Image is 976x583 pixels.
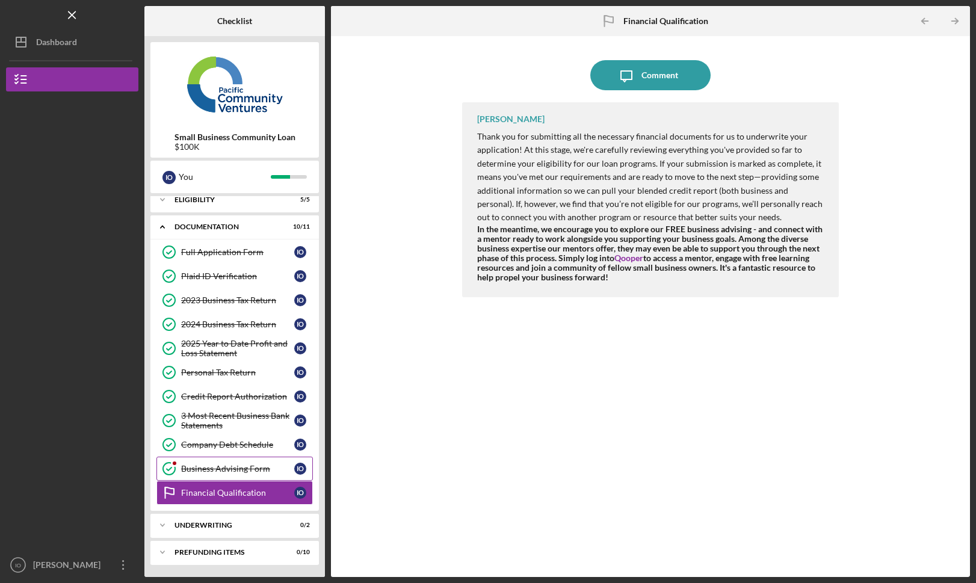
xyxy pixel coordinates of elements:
[156,312,313,336] a: 2024 Business Tax ReturnIO
[6,553,138,577] button: IO[PERSON_NAME]
[156,360,313,384] a: Personal Tax ReturnIO
[181,464,294,473] div: Business Advising Form
[150,48,319,120] img: Product logo
[641,60,678,90] div: Comment
[181,247,294,257] div: Full Application Form
[156,481,313,505] a: Financial QualificationIO
[477,224,823,282] strong: In the meantime, we encourage you to explore our FREE business advising - and connect with a ment...
[294,342,306,354] div: I O
[156,240,313,264] a: Full Application FormIO
[294,318,306,330] div: I O
[288,196,310,203] div: 5 / 5
[181,368,294,377] div: Personal Tax Return
[590,60,711,90] button: Comment
[294,439,306,451] div: I O
[179,167,271,187] div: You
[181,271,294,281] div: Plaid ID Verification
[294,270,306,282] div: I O
[156,433,313,457] a: Company Debt ScheduleIO
[156,264,313,288] a: Plaid ID VerificationIO
[156,409,313,433] a: 3 Most Recent Business Bank StatementsIO
[294,463,306,475] div: I O
[181,319,294,329] div: 2024 Business Tax Return
[6,30,138,54] button: Dashboard
[175,522,280,529] div: Underwriting
[477,130,826,224] p: Thank you for submitting all the necessary financial documents for us to underwrite your applicat...
[156,336,313,360] a: 2025 Year to Date Profit and Loss StatementIO
[288,522,310,529] div: 0 / 2
[175,223,280,230] div: Documentation
[217,16,252,26] b: Checklist
[175,549,280,556] div: Prefunding Items
[175,142,295,152] div: $100K
[294,294,306,306] div: I O
[156,457,313,481] a: Business Advising FormIO
[614,253,643,263] a: Qooper
[294,246,306,258] div: I O
[162,171,176,184] div: I O
[30,553,108,580] div: [PERSON_NAME]
[156,384,313,409] a: Credit Report AuthorizationIO
[294,366,306,378] div: I O
[181,440,294,449] div: Company Debt Schedule
[175,132,295,142] b: Small Business Community Loan
[288,223,310,230] div: 10 / 11
[623,16,708,26] b: Financial Qualification
[175,196,280,203] div: Eligibility
[181,339,294,358] div: 2025 Year to Date Profit and Loss Statement
[294,487,306,499] div: I O
[181,295,294,305] div: 2023 Business Tax Return
[36,30,77,57] div: Dashboard
[288,549,310,556] div: 0 / 10
[294,415,306,427] div: I O
[156,288,313,312] a: 2023 Business Tax ReturnIO
[181,488,294,498] div: Financial Qualification
[181,392,294,401] div: Credit Report Authorization
[294,390,306,403] div: I O
[181,411,294,430] div: 3 Most Recent Business Bank Statements
[15,562,21,569] text: IO
[477,114,545,124] div: [PERSON_NAME]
